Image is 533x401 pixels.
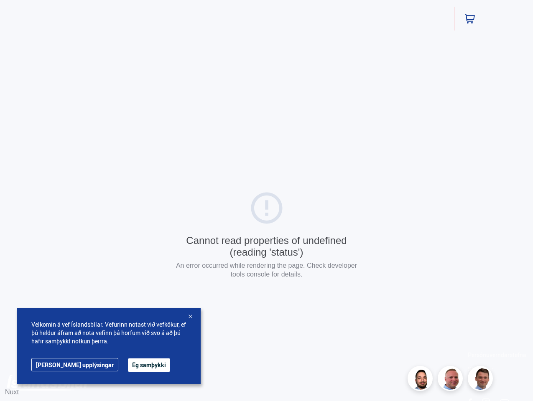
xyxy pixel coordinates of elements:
[468,351,526,359] a: Persónuverndarstefna
[469,367,494,392] img: FbJEzSuNWCJXmdc-.webp
[409,367,434,392] img: nhp88E3Fdnt1Opn2.png
[439,367,464,392] img: siFngHWaQ9KaOqBr.png
[128,358,170,372] button: Ég samþykki
[31,358,118,371] a: [PERSON_NAME] upplýsingar
[173,235,361,258] div: Cannot read properties of undefined (reading 'status')
[468,365,493,373] a: Skilmalar
[7,3,32,28] button: Opna LiveChat spjallviðmót
[5,388,19,396] a: Nuxt
[31,320,186,345] span: Velkomin á vef Íslandsbílar. Vefurinn notast við vefkökur, ef þú heldur áfram að nota vefinn þá h...
[173,261,361,279] p: An error occurred while rendering the page. Check developer tools console for details.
